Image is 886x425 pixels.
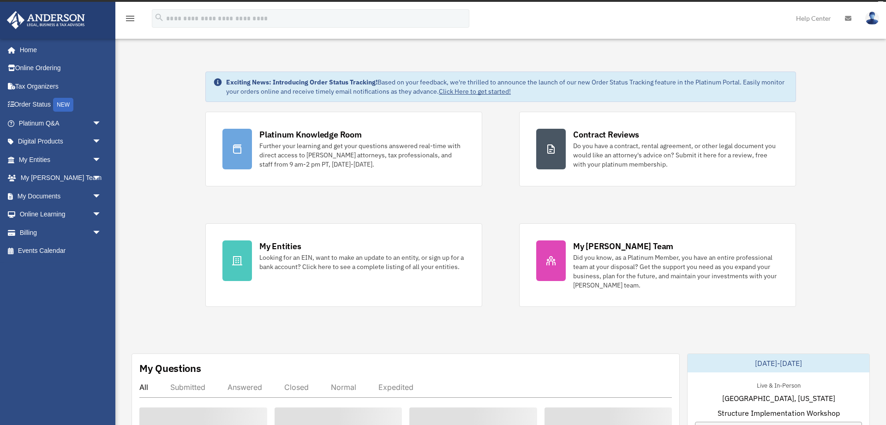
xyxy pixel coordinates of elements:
div: Contract Reviews [573,129,639,140]
div: My Questions [139,361,201,375]
a: Online Ordering [6,59,115,78]
span: arrow_drop_down [92,205,111,224]
img: Anderson Advisors Platinum Portal [4,11,88,29]
a: menu [125,16,136,24]
div: Answered [227,383,262,392]
a: My Entitiesarrow_drop_down [6,150,115,169]
i: search [154,12,164,23]
div: All [139,383,148,392]
i: menu [125,13,136,24]
div: Do you have a contract, rental agreement, or other legal document you would like an attorney's ad... [573,141,779,169]
div: close [878,1,884,7]
div: Submitted [170,383,205,392]
img: User Pic [865,12,879,25]
span: arrow_drop_down [92,150,111,169]
div: My [PERSON_NAME] Team [573,240,673,252]
a: Billingarrow_drop_down [6,223,115,242]
a: Order StatusNEW [6,96,115,114]
div: Live & In-Person [749,380,808,389]
div: My Entities [259,240,301,252]
a: Tax Organizers [6,77,115,96]
a: Platinum Q&Aarrow_drop_down [6,114,115,132]
span: arrow_drop_down [92,169,111,188]
a: Events Calendar [6,242,115,260]
a: Click Here to get started! [439,87,511,96]
span: arrow_drop_down [92,114,111,133]
span: arrow_drop_down [92,223,111,242]
a: Platinum Knowledge Room Further your learning and get your questions answered real-time with dire... [205,112,482,186]
span: [GEOGRAPHIC_DATA], [US_STATE] [722,393,835,404]
div: Did you know, as a Platinum Member, you have an entire professional team at your disposal? Get th... [573,253,779,290]
span: arrow_drop_down [92,132,111,151]
span: arrow_drop_down [92,187,111,206]
a: Home [6,41,111,59]
a: My Entities Looking for an EIN, want to make an update to an entity, or sign up for a bank accoun... [205,223,482,307]
a: My [PERSON_NAME] Teamarrow_drop_down [6,169,115,187]
div: Based on your feedback, we're thrilled to announce the launch of our new Order Status Tracking fe... [226,78,788,96]
div: [DATE]-[DATE] [688,354,869,372]
strong: Exciting News: Introducing Order Status Tracking! [226,78,377,86]
span: Structure Implementation Workshop [718,407,840,419]
a: My Documentsarrow_drop_down [6,187,115,205]
a: Contract Reviews Do you have a contract, rental agreement, or other legal document you would like... [519,112,796,186]
div: NEW [53,98,73,112]
div: Expedited [378,383,413,392]
div: Closed [284,383,309,392]
div: Normal [331,383,356,392]
a: Digital Productsarrow_drop_down [6,132,115,151]
div: Further your learning and get your questions answered real-time with direct access to [PERSON_NAM... [259,141,465,169]
a: My [PERSON_NAME] Team Did you know, as a Platinum Member, you have an entire professional team at... [519,223,796,307]
div: Looking for an EIN, want to make an update to an entity, or sign up for a bank account? Click her... [259,253,465,271]
a: Online Learningarrow_drop_down [6,205,115,224]
div: Platinum Knowledge Room [259,129,362,140]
